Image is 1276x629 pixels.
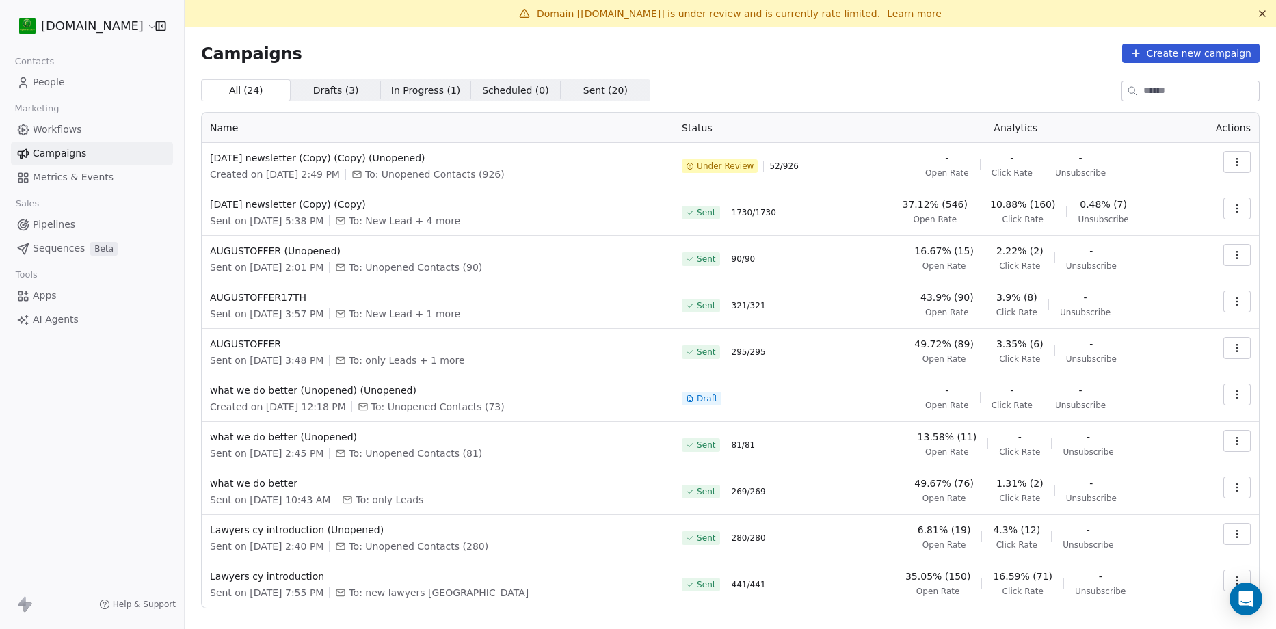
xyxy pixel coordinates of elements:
[583,83,628,98] span: Sent ( 20 )
[1087,523,1090,537] span: -
[33,170,114,185] span: Metrics & Events
[996,477,1044,490] span: 1.31% (2)
[922,260,966,271] span: Open Rate
[210,214,323,228] span: Sent on [DATE] 5:38 PM
[1230,583,1262,615] div: Open Intercom Messenger
[11,166,173,189] a: Metrics & Events
[90,242,118,256] span: Beta
[732,207,776,218] span: 1730 / 1730
[1010,384,1013,397] span: -
[914,477,974,490] span: 49.67% (76)
[10,265,43,285] span: Tools
[992,400,1033,411] span: Click Rate
[210,291,665,304] span: AUGUSTOFFER17TH
[99,599,176,610] a: Help & Support
[210,337,665,351] span: AUGUSTOFFER
[1010,151,1013,165] span: -
[697,300,715,311] span: Sent
[1066,353,1117,364] span: Unsubscribe
[11,71,173,94] a: People
[697,579,715,590] span: Sent
[732,533,766,544] span: 280 / 280
[1084,291,1087,304] span: -
[996,337,1044,351] span: 3.35% (6)
[697,486,715,497] span: Sent
[1002,586,1044,597] span: Click Rate
[1089,244,1093,258] span: -
[674,113,845,143] th: Status
[922,353,966,364] span: Open Rate
[210,244,665,258] span: AUGUSTOFFER (Unopened)
[992,168,1033,178] span: Click Rate
[349,353,464,367] span: To: only Leads + 1 more
[999,493,1040,504] span: Click Rate
[210,151,665,165] span: [DATE] newsletter (Copy) (Copy) (Unopened)
[365,168,505,181] span: To: Unopened Contacts (926)
[697,254,715,265] span: Sent
[11,142,173,165] a: Campaigns
[925,446,969,457] span: Open Rate
[9,98,65,119] span: Marketing
[925,168,969,178] span: Open Rate
[210,168,340,181] span: Created on [DATE] 2:49 PM
[210,477,665,490] span: what we do better
[391,83,461,98] span: In Progress ( 1 )
[1063,446,1113,457] span: Unsubscribe
[1002,214,1044,225] span: Click Rate
[945,384,948,397] span: -
[11,213,173,236] a: Pipelines
[697,533,715,544] span: Sent
[914,244,974,258] span: 16.67% (15)
[33,289,57,303] span: Apps
[945,151,948,165] span: -
[990,198,1055,211] span: 10.88% (160)
[697,161,754,172] span: Under Review
[201,44,302,63] span: Campaigns
[996,244,1044,258] span: 2.22% (2)
[210,400,346,414] span: Created on [DATE] 12:18 PM
[732,254,756,265] span: 90 / 90
[356,493,423,507] span: To: only Leads
[349,446,482,460] span: To: Unopened Contacts (81)
[349,586,529,600] span: To: new lawyers cyprus
[887,7,942,21] a: Learn more
[33,241,85,256] span: Sequences
[1089,337,1093,351] span: -
[1087,430,1090,444] span: -
[113,599,176,610] span: Help & Support
[925,400,969,411] span: Open Rate
[33,122,82,137] span: Workflows
[210,307,323,321] span: Sent on [DATE] 3:57 PM
[33,75,65,90] span: People
[33,146,86,161] span: Campaigns
[11,284,173,307] a: Apps
[1186,113,1259,143] th: Actions
[1055,400,1106,411] span: Unsubscribe
[999,446,1040,457] span: Click Rate
[210,570,665,583] span: Lawyers cy introduction
[1055,168,1106,178] span: Unsubscribe
[349,307,460,321] span: To: New Lead + 1 more
[16,14,146,38] button: [DOMAIN_NAME]
[1078,214,1128,225] span: Unsubscribe
[697,347,715,358] span: Sent
[10,193,45,214] span: Sales
[11,237,173,260] a: SequencesBeta
[313,83,359,98] span: Drafts ( 3 )
[1060,307,1111,318] span: Unsubscribe
[1122,44,1260,63] button: Create new campaign
[732,347,766,358] span: 295 / 295
[537,8,880,19] span: Domain [[DOMAIN_NAME]] is under review and is currently rate limited.
[732,486,766,497] span: 269 / 269
[1066,493,1117,504] span: Unsubscribe
[1089,477,1093,490] span: -
[925,307,969,318] span: Open Rate
[993,570,1052,583] span: 16.59% (71)
[732,440,756,451] span: 81 / 81
[210,353,323,367] span: Sent on [DATE] 3:48 PM
[1099,570,1102,583] span: -
[210,523,665,537] span: Lawyers cy introduction (Unopened)
[697,440,715,451] span: Sent
[1079,384,1082,397] span: -
[11,308,173,331] a: AI Agents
